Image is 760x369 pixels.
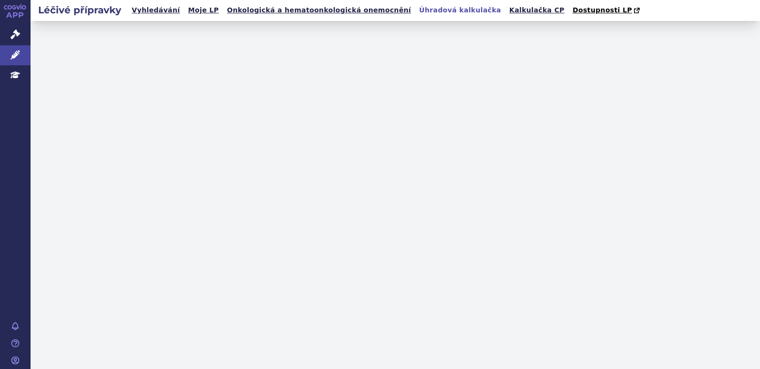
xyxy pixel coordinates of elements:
a: Onkologická a hematoonkologická onemocnění [224,4,414,17]
a: Moje LP [185,4,222,17]
a: Úhradová kalkulačka [416,4,504,17]
a: Vyhledávání [129,4,183,17]
span: Dostupnosti LP [572,6,632,14]
a: Kalkulačka CP [507,4,568,17]
a: Dostupnosti LP [570,4,644,17]
h2: Léčivé přípravky [31,3,129,17]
